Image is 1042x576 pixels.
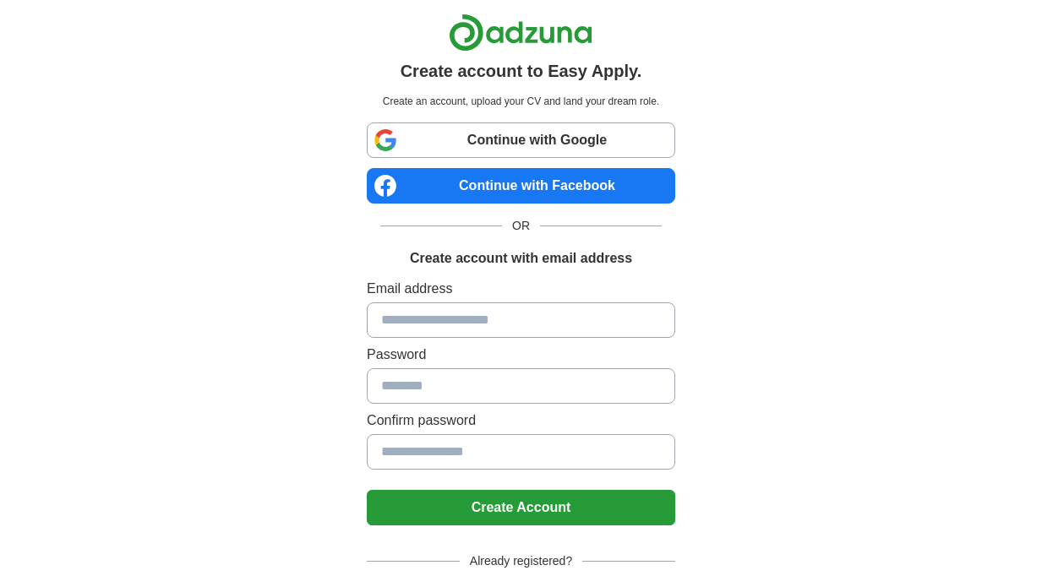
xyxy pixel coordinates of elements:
label: Email address [367,279,675,299]
label: Password [367,345,675,365]
p: Create an account, upload your CV and land your dream role. [370,94,672,109]
h1: Create account with email address [410,248,632,269]
span: OR [502,217,540,235]
a: Continue with Facebook [367,168,675,204]
label: Confirm password [367,410,675,431]
img: Adzuna logo [449,14,592,52]
h1: Create account to Easy Apply. [401,58,642,84]
button: Create Account [367,490,675,525]
a: Continue with Google [367,122,675,158]
span: Already registered? [460,552,582,570]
